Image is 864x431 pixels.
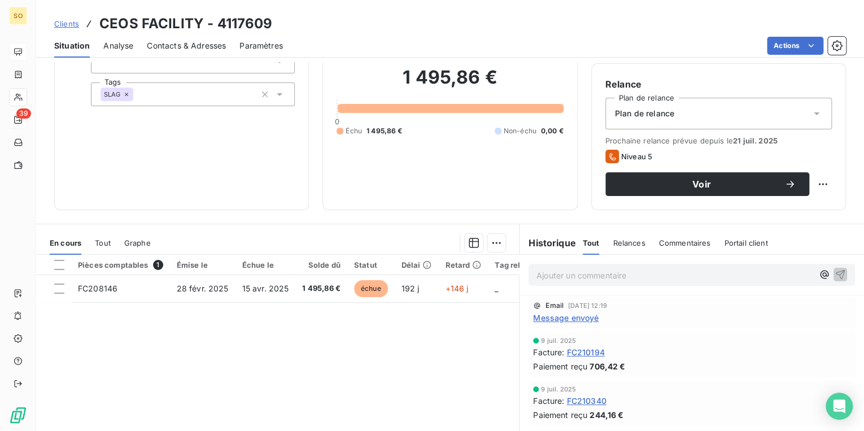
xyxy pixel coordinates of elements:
[621,152,652,161] span: Niveau 5
[177,260,229,269] div: Émise le
[99,14,272,34] h3: CEOS FACILITY - 4117609
[402,284,420,293] span: 192 j
[605,77,832,91] h6: Relance
[541,386,576,393] span: 9 juil. 2025
[613,238,645,247] span: Relances
[533,395,564,407] span: Facture :
[153,260,163,270] span: 1
[445,260,481,269] div: Retard
[568,302,607,309] span: [DATE] 12:19
[605,136,832,145] span: Prochaine relance prévue depuis le
[242,260,289,269] div: Échue le
[533,360,587,372] span: Paiement reçu
[50,238,81,247] span: En cours
[495,260,552,269] div: Tag relance
[239,40,283,51] span: Paramètres
[335,117,339,126] span: 0
[533,312,599,324] span: Message envoyé
[302,283,341,294] span: 1 495,86 €
[533,346,564,358] span: Facture :
[590,360,625,372] span: 706,42 €
[733,136,778,145] span: 21 juil. 2025
[605,172,809,196] button: Voir
[302,260,341,269] div: Solde dû
[566,395,606,407] span: FC210340
[104,91,121,98] span: SLAG
[147,40,226,51] span: Contacts & Adresses
[354,260,388,269] div: Statut
[16,108,31,119] span: 39
[402,260,432,269] div: Délai
[177,284,229,293] span: 28 févr. 2025
[590,409,623,421] span: 244,16 €
[9,7,27,25] div: SO
[495,284,498,293] span: _
[78,260,163,270] div: Pièces comptables
[615,108,674,119] span: Plan de relance
[242,284,289,293] span: 15 avr. 2025
[54,40,90,51] span: Situation
[566,346,604,358] span: FC210194
[658,238,710,247] span: Commentaires
[124,238,151,247] span: Graphe
[533,409,587,421] span: Paiement reçu
[9,406,27,424] img: Logo LeanPay
[546,302,564,309] span: Email
[826,393,853,420] div: Open Intercom Messenger
[445,284,468,293] span: +146 j
[583,238,600,247] span: Tout
[54,19,79,28] span: Clients
[504,126,536,136] span: Non-échu
[103,40,133,51] span: Analyse
[78,284,117,293] span: FC208146
[133,89,142,99] input: Ajouter une valeur
[541,126,564,136] span: 0,00 €
[724,238,767,247] span: Portail client
[767,37,823,55] button: Actions
[619,180,784,189] span: Voir
[54,18,79,29] a: Clients
[541,337,576,344] span: 9 juil. 2025
[366,126,403,136] span: 1 495,86 €
[520,236,576,250] h6: Historique
[95,238,111,247] span: Tout
[354,280,388,297] span: échue
[346,126,362,136] span: Échu
[337,66,563,100] h2: 1 495,86 €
